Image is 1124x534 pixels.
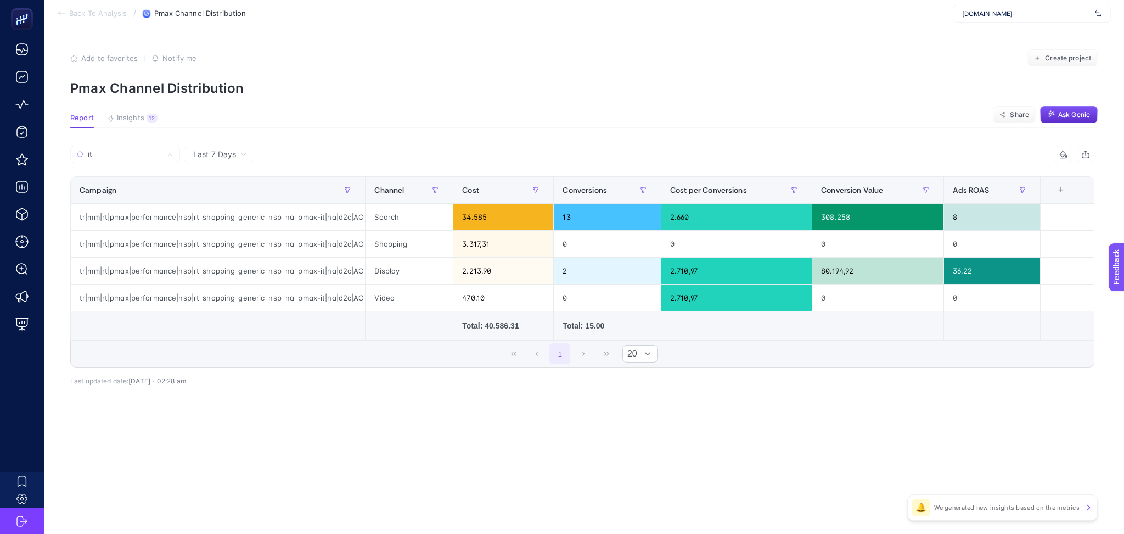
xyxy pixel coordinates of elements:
[1058,110,1090,119] span: Ask Genie
[71,231,365,257] div: tr|mm|rt|pmax|performance|nsp|rt_shopping_generic_nsp_na_pmax-it|na|d2c|AOP|OSB0002ISZ
[1049,186,1058,210] div: 7 items selected
[563,186,607,194] span: Conversions
[462,186,479,194] span: Cost
[661,285,812,311] div: 2.710,97
[554,258,661,284] div: 2
[71,285,365,311] div: tr|mm|rt|pmax|performance|nsp|rt_shopping_generic_nsp_na_pmax-it|na|d2c|AOP|OSB0002ISZ
[1095,8,1101,19] img: svg%3e
[821,186,883,194] span: Conversion Value
[549,343,570,364] button: 1
[366,204,453,230] div: Search
[70,80,1098,96] p: Pmax Channel Distribution
[453,231,553,257] div: 3.317,31
[944,258,1040,284] div: 36,22
[162,54,196,63] span: Notify me
[366,285,453,311] div: Video
[151,54,196,63] button: Notify me
[1040,106,1098,124] button: Ask Genie
[661,204,812,230] div: 2.660
[944,231,1040,257] div: 0
[661,258,812,284] div: 2.710,97
[962,9,1091,18] span: [DOMAIN_NAME]
[193,149,236,160] span: Last 7 Days
[374,186,404,194] span: Channel
[70,114,94,123] span: Report
[453,204,553,230] div: 34.585
[462,320,544,331] div: Total: 40.586.31
[812,231,943,257] div: 0
[1010,110,1029,119] span: Share
[128,377,186,385] span: [DATE]・02:28 am
[993,106,1036,124] button: Share
[1045,54,1091,63] span: Create project
[147,114,158,123] div: 12
[71,204,365,230] div: tr|mm|rt|pmax|performance|nsp|rt_shopping_generic_nsp_na_pmax-it|na|d2c|AOP|OSB0002ISZ
[812,204,943,230] div: 308.258
[1027,49,1098,67] button: Create project
[453,258,553,284] div: 2.213,90
[154,9,246,18] span: Pmax Channel Distribution
[7,3,42,12] span: Feedback
[670,186,747,194] span: Cost per Conversions
[812,285,943,311] div: 0
[944,285,1040,311] div: 0
[117,114,144,123] span: Insights
[944,204,1040,230] div: 8
[366,258,453,284] div: Display
[80,186,116,194] span: Campaign
[554,285,661,311] div: 0
[70,54,138,63] button: Add to favorites
[554,231,661,257] div: 0
[69,9,127,18] span: Back To Analysis
[133,9,136,18] span: /
[1050,186,1071,194] div: +
[88,151,162,159] input: Search
[366,231,453,257] div: Shopping
[563,320,652,331] div: Total: 15.00
[81,54,138,63] span: Add to favorites
[453,285,553,311] div: 470,10
[71,258,365,284] div: tr|mm|rt|pmax|performance|nsp|rt_shopping_generic_nsp_na_pmax-it|na|d2c|AOP|OSB0002ISZ
[812,258,943,284] div: 80.194,92
[623,346,637,362] span: Rows per page
[953,186,989,194] span: Ads ROAS
[70,163,1094,385] div: Last 7 Days
[554,204,661,230] div: 13
[70,377,128,385] span: Last updated date:
[661,231,812,257] div: 0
